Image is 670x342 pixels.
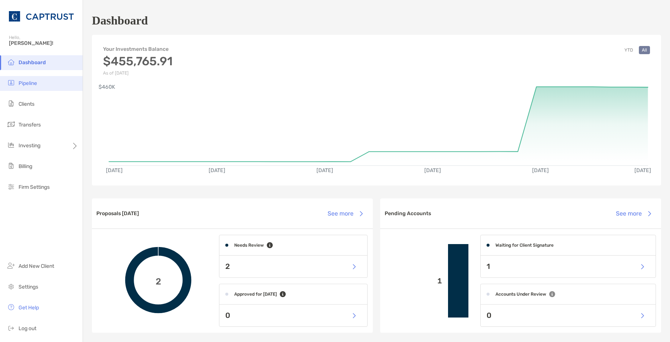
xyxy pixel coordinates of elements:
button: All [639,46,650,54]
h4: Needs Review [234,243,264,248]
span: Clients [19,101,34,107]
img: dashboard icon [7,57,16,66]
p: 1 [386,276,442,286]
p: 0 [225,311,230,320]
span: Log out [19,325,36,332]
img: clients icon [7,99,16,108]
span: 2 [156,275,161,286]
h3: $455,765.91 [103,54,173,68]
p: 0 [487,311,491,320]
span: Transfers [19,122,41,128]
span: [PERSON_NAME]! [9,40,78,46]
h3: Proposals [DATE] [96,210,139,217]
p: As of [DATE] [103,70,173,76]
span: Investing [19,142,40,149]
button: YTD [621,46,636,54]
p: 2 [225,262,230,271]
img: add_new_client icon [7,261,16,270]
text: [DATE] [635,167,651,174]
h4: Your Investments Balance [103,46,173,52]
span: Add New Client [19,263,54,269]
img: pipeline icon [7,78,16,87]
h4: Accounts Under Review [495,292,546,297]
h1: Dashboard [92,14,148,27]
button: See more [322,205,368,222]
text: [DATE] [424,167,441,174]
span: Dashboard [19,59,46,66]
img: investing icon [7,141,16,149]
span: Pipeline [19,80,37,86]
img: logout icon [7,323,16,332]
img: settings icon [7,282,16,291]
img: transfers icon [7,120,16,129]
p: 1 [487,262,490,271]
text: $460K [99,84,115,90]
span: Billing [19,163,32,170]
h4: Waiting for Client Signature [495,243,554,248]
text: [DATE] [106,167,123,174]
span: Get Help [19,305,39,311]
span: Firm Settings [19,184,50,190]
span: Settings [19,284,38,290]
img: firm-settings icon [7,182,16,191]
button: See more [610,205,657,222]
text: [DATE] [532,167,549,174]
h3: Pending Accounts [385,210,431,217]
img: CAPTRUST Logo [9,3,74,30]
text: [DATE] [209,167,225,174]
img: get-help icon [7,303,16,312]
img: billing icon [7,161,16,170]
text: [DATE] [316,167,333,174]
h4: Approved for [DATE] [234,292,277,297]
